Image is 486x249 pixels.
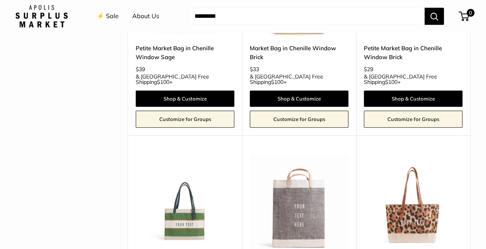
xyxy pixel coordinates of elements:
a: Petite Market Bag in Chenille Window Sage [136,44,234,62]
a: Customize for Groups [364,111,462,128]
span: $100 [271,78,283,85]
span: $29 [364,66,373,73]
a: 0 [459,12,469,21]
a: Shop & Customize [136,90,234,107]
span: $100 [385,78,397,85]
button: Search [425,8,444,25]
img: Apolis: Surplus Market [15,5,68,27]
a: Shop & Customize [364,90,462,107]
a: Customize for Groups [136,111,234,128]
span: & [GEOGRAPHIC_DATA] Free Shipping + [250,74,348,85]
a: Customize for Groups [250,111,348,128]
a: About Us [132,10,159,22]
span: $100 [157,78,169,85]
span: & [GEOGRAPHIC_DATA] Free Shipping + [364,74,462,85]
a: Shop & Customize [250,90,348,107]
span: $33 [250,66,259,73]
a: ⚡️ Sale [97,10,119,22]
span: & [GEOGRAPHIC_DATA] Free Shipping + [136,74,234,85]
span: 0 [467,9,474,17]
span: $39 [136,66,145,73]
input: Search... [188,8,425,25]
a: Petite Market Bag in Chenille Window Brick [364,44,462,62]
a: Market Bag in Chenille Window Brick [250,44,348,62]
